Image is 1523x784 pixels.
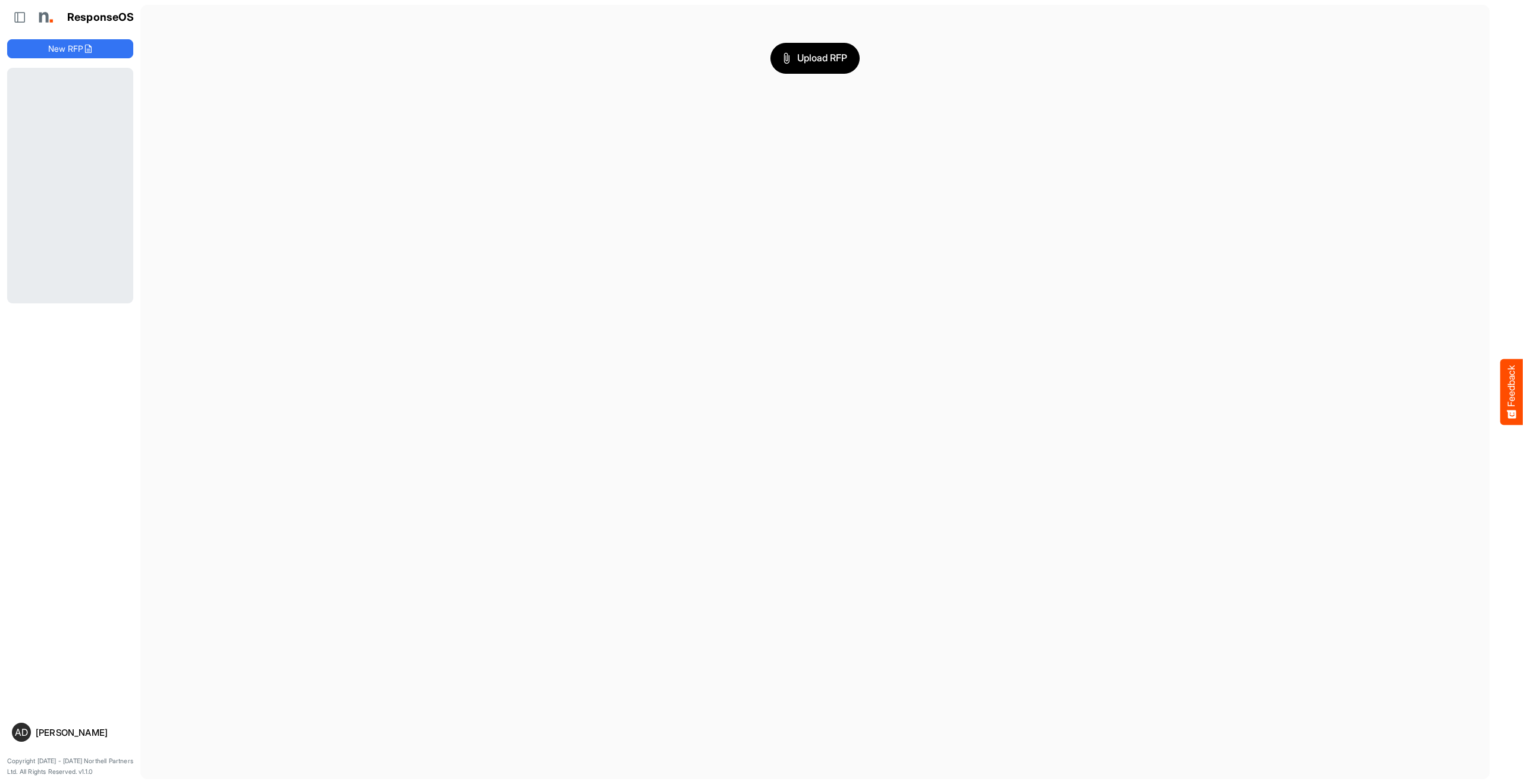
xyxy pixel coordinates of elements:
[67,11,134,24] h1: ResponseOS
[1500,359,1523,425] button: Feedback
[36,728,129,737] div: [PERSON_NAME]
[783,51,847,66] span: Upload RFP
[7,756,133,777] p: Copyright [DATE] - [DATE] Northell Partners Ltd. All Rights Reserved. v1.1.0
[770,43,860,74] button: Upload RFP
[15,727,28,737] span: AD
[33,5,57,29] img: Northell
[7,39,133,58] button: New RFP
[7,68,133,303] div: Loading...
